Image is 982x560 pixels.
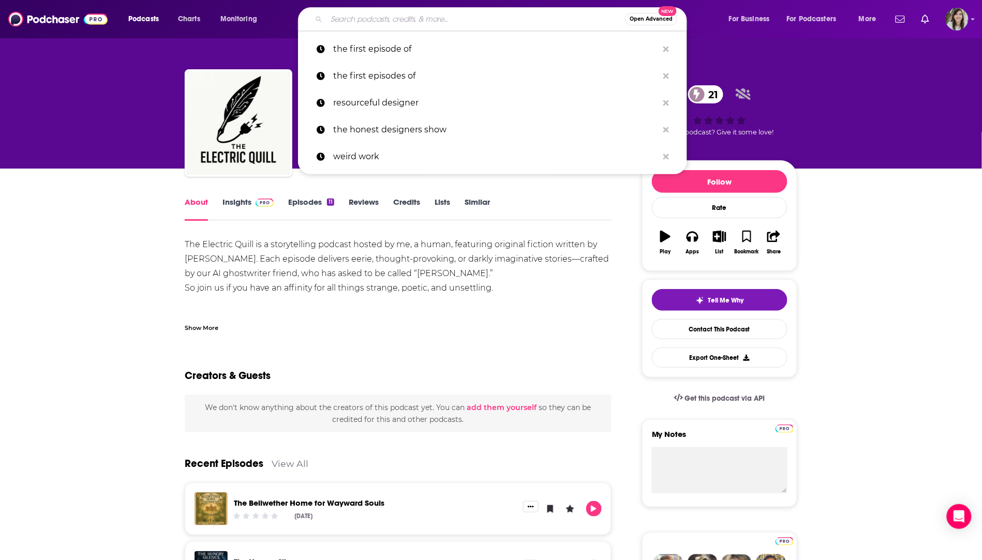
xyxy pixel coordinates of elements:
[630,17,673,22] span: Open Advanced
[776,425,794,433] img: Podchaser Pro
[891,10,909,28] a: Show notifications dropdown
[288,197,334,221] a: Episodes11
[272,458,308,469] a: View All
[333,116,658,143] p: the honest designers show
[642,79,797,143] div: 21Good podcast? Give it some love!
[776,537,794,546] img: Podchaser Pro
[666,386,773,411] a: Get this podcast via API
[652,319,787,339] a: Contact This Podcast
[333,63,658,89] p: the first episodes of
[708,296,744,305] span: Tell Me Why
[652,197,787,218] div: Rate
[665,128,774,136] span: Good podcast? Give it some love!
[625,13,677,25] button: Open AdvancedNew
[298,116,687,143] a: the honest designers show
[543,501,558,517] button: Bookmark Episode
[659,6,677,16] span: New
[435,197,450,221] a: Lists
[859,12,876,26] span: More
[195,492,228,525] img: The Bellwether Home for Wayward Souls
[917,10,933,28] a: Show notifications dropdown
[729,12,770,26] span: For Business
[679,224,706,261] button: Apps
[467,403,537,412] button: add them yourself
[733,224,760,261] button: Bookmark
[688,85,724,103] a: 21
[562,501,578,517] button: Leave a Rating
[327,199,334,206] div: 11
[685,394,765,403] span: Get this podcast via API
[298,89,687,116] a: resourceful designer
[652,224,679,261] button: Play
[205,403,591,423] span: We don't know anything about the creators of this podcast yet . You can so they can be credited f...
[333,36,658,63] p: the first episode of
[178,12,200,26] span: Charts
[465,197,490,221] a: Similar
[946,8,969,31] img: User Profile
[298,143,687,170] a: weird work
[706,224,733,261] button: List
[696,296,704,305] img: tell me why sparkle
[652,289,787,311] button: tell me why sparkleTell Me Why
[852,11,889,27] button: open menu
[298,36,687,63] a: the first episode of
[686,249,700,255] div: Apps
[761,224,787,261] button: Share
[722,11,783,27] button: open menu
[393,197,420,221] a: Credits
[946,8,969,31] span: Logged in as devinandrade
[716,249,724,255] div: List
[185,457,263,470] a: Recent Episodes
[586,501,602,517] button: Play
[652,170,787,193] button: Follow
[308,7,697,31] div: Search podcasts, credits, & more...
[767,249,781,255] div: Share
[232,512,279,520] div: Community Rating: 0 out of 5
[187,71,290,175] img: the Electric Quill
[185,197,208,221] a: About
[222,197,274,221] a: InsightsPodchaser Pro
[523,501,539,512] button: Show More Button
[349,197,379,221] a: Reviews
[298,63,687,89] a: the first episodes of
[326,11,625,27] input: Search podcasts, credits, & more...
[947,504,972,529] div: Open Intercom Messenger
[8,9,108,29] img: Podchaser - Follow, Share and Rate Podcasts
[121,11,172,27] button: open menu
[256,199,274,207] img: Podchaser Pro
[333,89,658,116] p: resourceful designer
[213,11,271,27] button: open menu
[333,143,658,170] p: weird work
[776,536,794,546] a: Pro website
[780,11,852,27] button: open menu
[234,498,384,508] a: The Bellwether Home for Wayward Souls
[660,249,671,255] div: Play
[220,12,257,26] span: Monitoring
[185,369,271,382] h2: Creators & Guests
[946,8,969,31] button: Show profile menu
[652,429,787,447] label: My Notes
[652,347,787,368] button: Export One-Sheet
[128,12,159,26] span: Podcasts
[295,512,313,520] div: [DATE]
[185,237,612,324] div: The Electric Quill is a storytelling podcast hosted by me, a human, featuring original fiction wr...
[776,423,794,433] a: Pro website
[735,249,759,255] div: Bookmark
[787,12,837,26] span: For Podcasters
[171,11,206,27] a: Charts
[698,85,724,103] span: 21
